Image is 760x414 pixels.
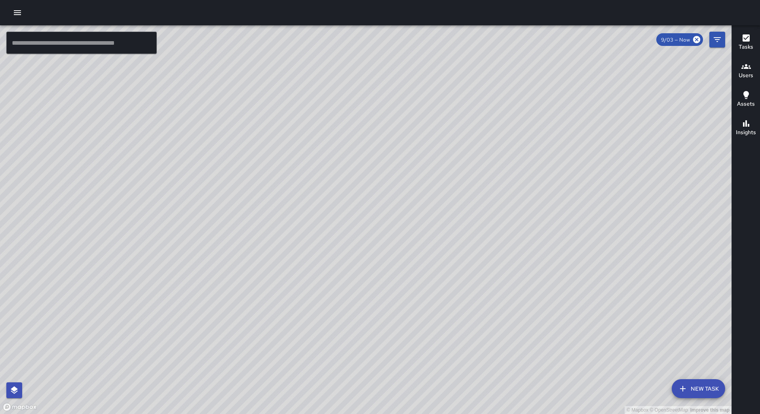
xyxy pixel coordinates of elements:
[739,71,753,80] h6: Users
[656,36,695,43] span: 9/03 — Now
[732,114,760,142] button: Insights
[732,28,760,57] button: Tasks
[736,128,756,137] h6: Insights
[739,43,753,51] h6: Tasks
[732,57,760,85] button: Users
[737,100,755,108] h6: Assets
[672,379,725,398] button: New Task
[709,32,725,47] button: Filters
[732,85,760,114] button: Assets
[656,33,703,46] div: 9/03 — Now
